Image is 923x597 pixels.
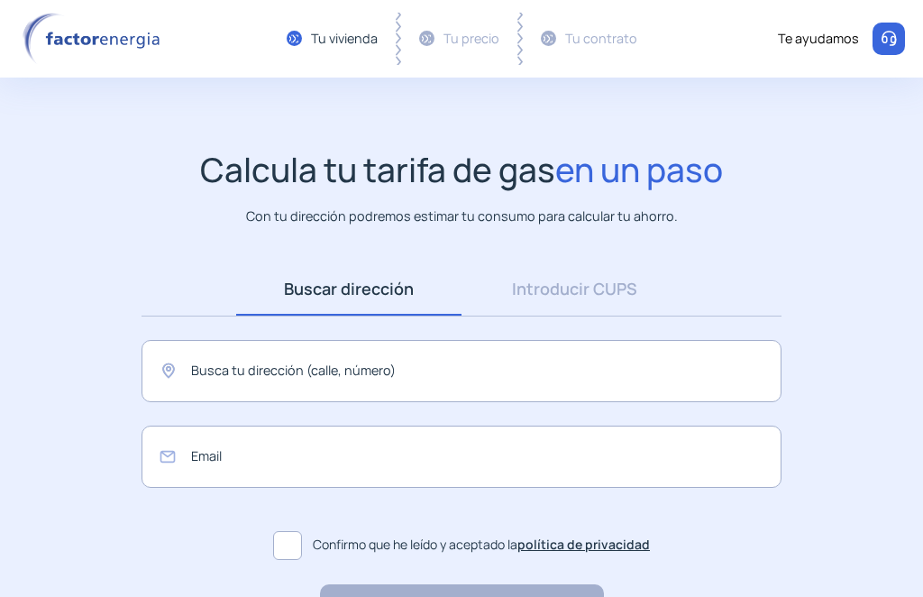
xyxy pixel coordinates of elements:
img: logo factor [18,13,171,65]
div: Tu precio [443,28,499,49]
div: Tu contrato [565,28,637,49]
a: Buscar dirección [236,262,461,316]
a: política de privacidad [517,536,650,553]
h1: Calcula tu tarifa de gas [200,150,723,189]
img: llamar [880,30,898,48]
span: Confirmo que he leído y aceptado la [313,535,650,555]
a: Introducir CUPS [461,262,687,316]
div: Te ayudamos [778,28,859,49]
p: Con tu dirección podremos estimar tu consumo para calcular tu ahorro. [246,207,678,226]
span: en un paso [555,147,723,192]
div: Tu vivienda [311,28,378,49]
